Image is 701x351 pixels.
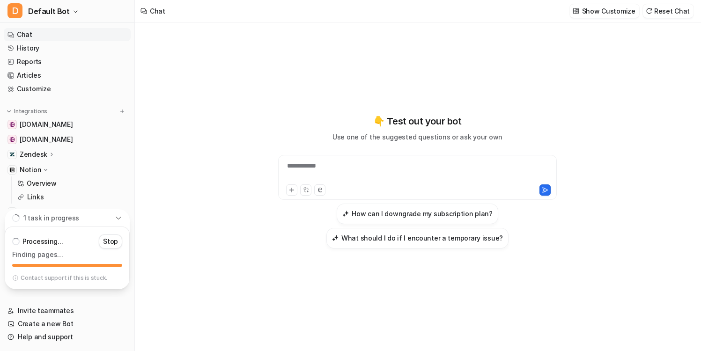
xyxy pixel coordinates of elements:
[582,6,635,16] p: Show Customize
[22,237,63,246] p: Processing...
[643,4,694,18] button: Reset Chat
[28,5,70,18] span: Default Bot
[20,165,41,175] p: Notion
[342,210,349,217] img: How can I downgrade my subscription plan?
[337,204,498,224] button: How can I downgrade my subscription plan?How can I downgrade my subscription plan?
[20,207,37,217] p: Slack
[9,137,15,142] img: chainstack.com
[4,304,131,317] a: Invite teammates
[14,190,131,204] a: Links
[14,177,131,190] a: Overview
[4,42,131,55] a: History
[4,28,131,41] a: Chat
[332,132,502,142] p: Use one of the suggested questions or ask your own
[352,209,493,219] h3: How can I downgrade my subscription plan?
[646,7,652,15] img: reset
[20,135,73,144] span: [DOMAIN_NAME]
[4,330,131,344] a: Help and support
[23,213,79,223] p: 1 task in progress
[9,122,15,127] img: docs.chainstack.com
[570,4,639,18] button: Show Customize
[341,233,503,243] h3: What should I do if I encounter a temporary issue?
[4,69,131,82] a: Articles
[4,107,50,116] button: Integrations
[27,192,44,202] p: Links
[9,167,15,173] img: Notion
[14,108,47,115] p: Integrations
[119,108,125,115] img: menu_add.svg
[326,228,509,249] button: What should I do if I encounter a temporary issue?What should I do if I encounter a temporary issue?
[4,55,131,68] a: Reports
[9,152,15,157] img: Zendesk
[21,274,107,282] p: Contact support if this is stuck.
[7,3,22,18] span: D
[6,108,12,115] img: expand menu
[4,133,131,146] a: chainstack.com[DOMAIN_NAME]
[332,234,339,241] img: What should I do if I encounter a temporary issue?
[573,7,579,15] img: customize
[12,251,122,258] p: Finding pages…
[373,114,461,128] p: 👇 Test out your bot
[103,237,118,246] p: Stop
[99,234,122,249] button: Stop
[4,82,131,95] a: Customize
[27,179,57,188] p: Overview
[20,120,73,129] span: [DOMAIN_NAME]
[4,118,131,131] a: docs.chainstack.com[DOMAIN_NAME]
[4,317,131,330] a: Create a new Bot
[20,150,47,159] p: Zendesk
[150,6,165,16] div: Chat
